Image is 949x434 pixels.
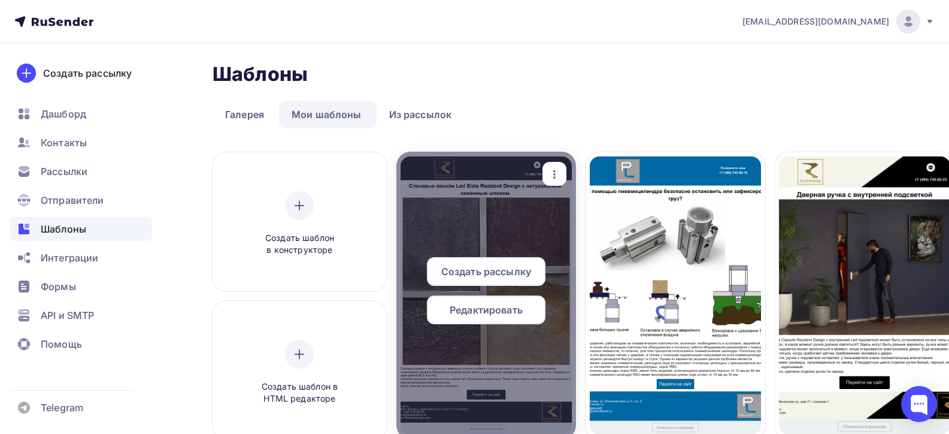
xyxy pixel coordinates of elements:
[10,131,152,155] a: Контакты
[742,10,935,34] a: [EMAIL_ADDRESS][DOMAIN_NAME]
[41,337,82,351] span: Помощь
[41,400,83,415] span: Telegram
[10,159,152,183] a: Рассылки
[377,101,465,128] a: Из рассылок
[10,275,152,299] a: Формы
[441,264,531,279] span: Создать рассылку
[41,279,76,294] span: Формы
[242,232,356,257] span: Создать шаблон в конструкторе
[279,101,374,128] a: Мои шаблоны
[213,62,308,86] h2: Шаблоны
[41,193,104,207] span: Отправители
[43,66,132,80] div: Создать рассылку
[10,102,152,126] a: Дашборд
[41,308,94,323] span: API и SMTP
[41,164,87,179] span: Рассылки
[742,16,889,28] span: [EMAIL_ADDRESS][DOMAIN_NAME]
[10,188,152,212] a: Отправители
[450,303,523,317] span: Редактировать
[41,251,98,265] span: Интеграции
[41,222,86,236] span: Шаблоны
[213,101,277,128] a: Галерея
[41,135,87,150] span: Контакты
[242,381,356,405] span: Создать шаблон в HTML редакторе
[41,107,86,121] span: Дашборд
[10,217,152,241] a: Шаблоны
